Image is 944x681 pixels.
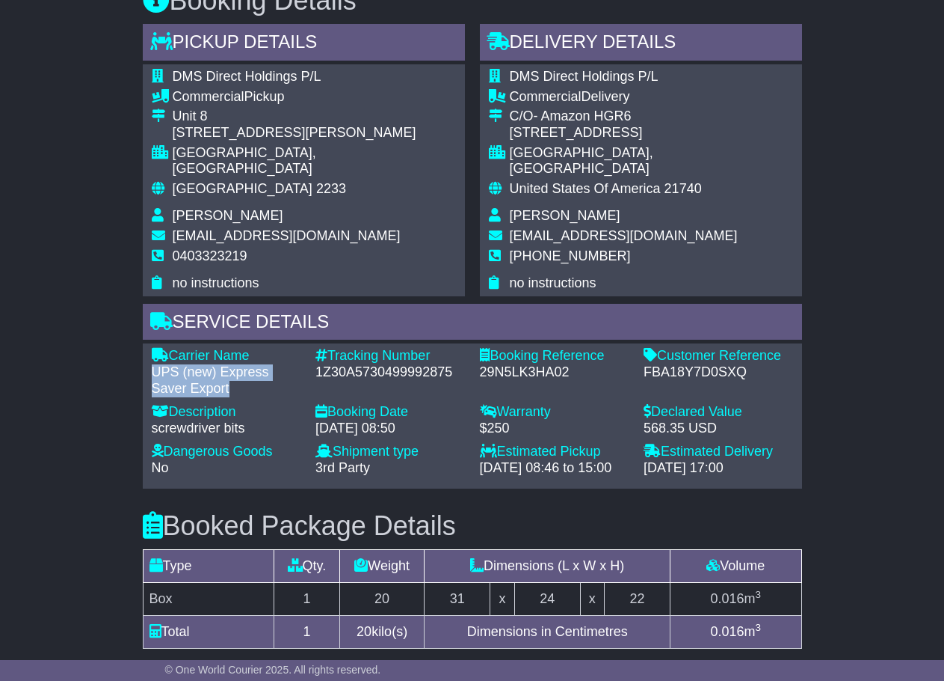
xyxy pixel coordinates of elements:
td: Dimensions in Centimetres [425,616,670,649]
span: 0.016 [710,624,744,639]
span: [PERSON_NAME] [510,208,620,223]
span: no instructions [173,275,259,290]
td: Type [143,550,274,583]
sup: 3 [755,622,761,633]
td: x [490,583,515,616]
td: 22 [605,583,670,616]
div: Dangerous Goods [152,444,301,460]
span: United States Of America [510,181,661,196]
div: [STREET_ADDRESS][PERSON_NAME] [173,125,456,141]
div: Carrier Name [152,348,301,364]
span: [EMAIL_ADDRESS][DOMAIN_NAME] [173,228,401,243]
span: DMS Direct Holdings P/L [510,69,658,84]
span: DMS Direct Holdings P/L [173,69,321,84]
div: screwdriver bits [152,421,301,437]
span: Commercial [510,89,581,104]
td: 31 [425,583,490,616]
span: No [152,460,169,475]
div: 29N5LK3HA02 [480,364,629,381]
div: Delivery Details [480,24,802,64]
div: Shipment type [315,444,465,460]
td: x [580,583,605,616]
div: [DATE] 08:46 to 15:00 [480,460,629,477]
div: Estimated Pickup [480,444,629,460]
td: Dimensions (L x W x H) [425,550,670,583]
span: [PHONE_NUMBER] [510,248,631,263]
span: Commercial [173,89,244,104]
span: no instructions [510,275,596,290]
td: Volume [670,550,801,583]
td: Weight [339,550,425,583]
td: 1 [274,583,340,616]
td: m [670,616,801,649]
span: [EMAIL_ADDRESS][DOMAIN_NAME] [510,228,738,243]
sup: 3 [755,589,761,600]
td: Qty. [274,550,340,583]
span: 21740 [664,181,702,196]
div: Pickup Details [143,24,465,64]
td: 1 [274,616,340,649]
span: 20 [357,624,371,639]
div: Pickup [173,89,456,106]
div: Customer Reference [644,348,793,364]
div: Booking Date [315,404,465,421]
div: Delivery [510,89,793,106]
div: [DATE] 17:00 [644,460,793,477]
div: Declared Value [644,404,793,421]
div: Service Details [143,304,802,344]
span: [PERSON_NAME] [173,208,283,223]
div: 568.35 USD [644,421,793,437]
td: Box [143,583,274,616]
td: 20 [339,583,425,616]
div: $250 [480,421,629,437]
span: 2233 [316,181,346,196]
div: [GEOGRAPHIC_DATA], [GEOGRAPHIC_DATA] [510,145,793,177]
div: UPS (new) Express Saver Export [152,364,301,397]
div: Tracking Number [315,348,465,364]
span: © One World Courier 2025. All rights reserved. [165,664,381,676]
td: m [670,583,801,616]
div: Warranty [480,404,629,421]
div: C/O- Amazon HGR6 [510,109,793,125]
span: 3rd Party [315,460,370,475]
h3: Booked Package Details [143,511,802,541]
div: Description [152,404,301,421]
div: Booking Reference [480,348,629,364]
div: [STREET_ADDRESS] [510,125,793,141]
div: FBA18Y7D0SXQ [644,364,793,381]
span: 0.016 [710,591,744,606]
td: Total [143,616,274,649]
span: [GEOGRAPHIC_DATA] [173,181,312,196]
div: Unit 8 [173,109,456,125]
div: 1Z30A5730499992875 [315,364,465,381]
div: [DATE] 08:50 [315,421,465,437]
td: 24 [514,583,580,616]
div: [GEOGRAPHIC_DATA], [GEOGRAPHIC_DATA] [173,145,456,177]
div: Estimated Delivery [644,444,793,460]
span: 0403323219 [173,248,247,263]
td: kilo(s) [339,616,425,649]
